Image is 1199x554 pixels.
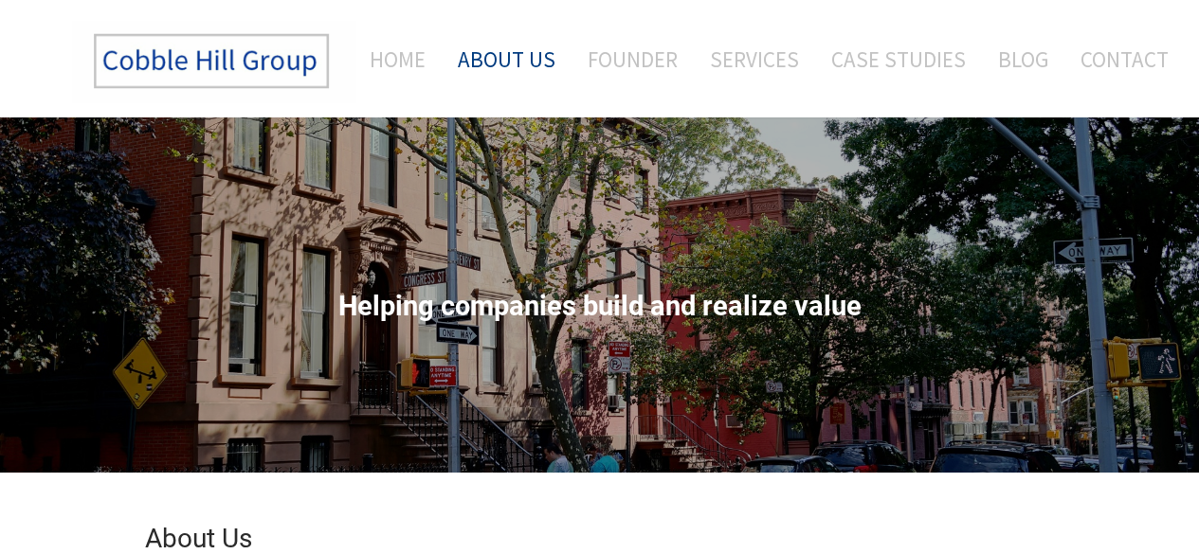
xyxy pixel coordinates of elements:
a: Founder [573,20,692,98]
a: Services [696,20,813,98]
a: Home [341,20,440,98]
a: Case Studies [817,20,980,98]
a: Blog [984,20,1063,98]
span: Helping companies build and realize value [338,290,862,322]
h2: About Us [145,526,1055,552]
a: About Us [444,20,570,98]
a: Contact [1066,20,1169,98]
img: The Cobble Hill Group LLC [72,20,356,103]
